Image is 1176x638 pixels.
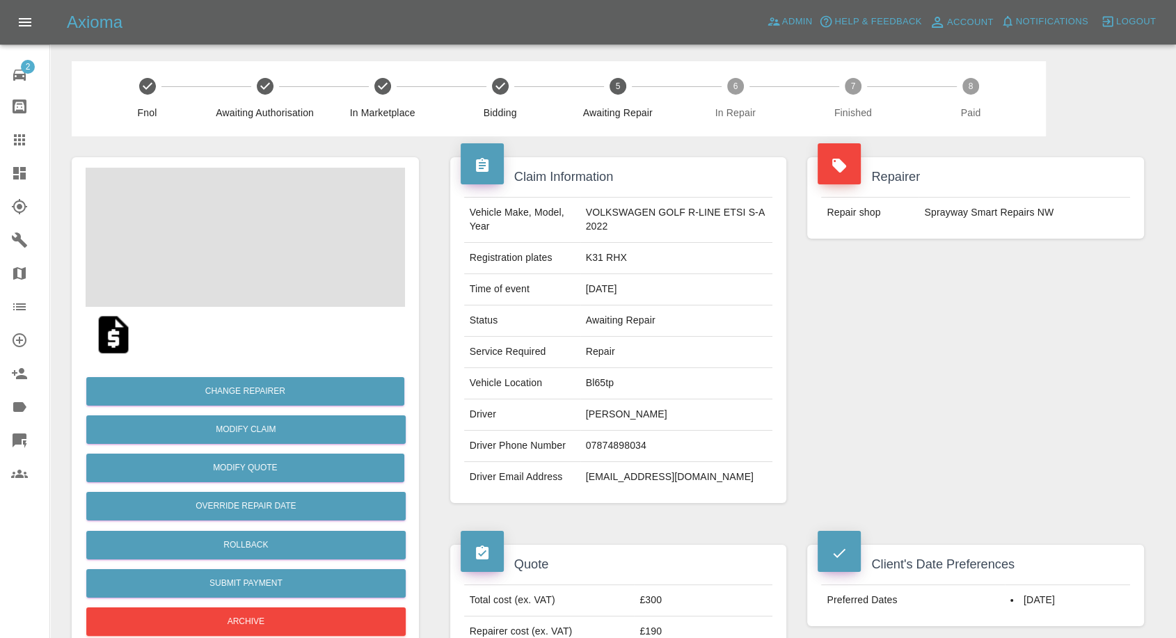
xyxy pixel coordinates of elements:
h4: Quote [461,555,777,574]
h4: Repairer [818,168,1134,186]
li: [DATE] [1010,593,1125,607]
h4: Client's Date Preferences [818,555,1134,574]
text: 5 [615,81,620,91]
td: Driver Email Address [464,462,580,493]
button: Override Repair Date [86,492,406,520]
span: Finished [800,106,906,120]
text: 6 [733,81,738,91]
a: Admin [763,11,816,33]
span: In Repair [682,106,788,120]
h4: Claim Information [461,168,777,186]
td: [DATE] [580,274,773,305]
span: Fnol [94,106,200,120]
span: Notifications [1016,14,1088,30]
span: 2 [21,60,35,74]
td: VOLKSWAGEN GOLF R-LINE ETSI S-A 2022 [580,198,773,243]
button: Notifications [997,11,1092,33]
td: Registration plates [464,243,580,274]
text: 7 [850,81,855,91]
td: Vehicle Location [464,368,580,399]
td: Time of event [464,274,580,305]
td: Status [464,305,580,337]
button: Archive [86,607,406,636]
td: £300 [634,585,772,616]
td: Bl65tp [580,368,773,399]
button: Change Repairer [86,377,404,406]
span: Awaiting Repair [564,106,671,120]
text: 8 [969,81,974,91]
span: Bidding [447,106,553,120]
button: Submit Payment [86,569,406,598]
td: Vehicle Make, Model, Year [464,198,580,243]
td: Sprayway Smart Repairs NW [919,198,1130,228]
td: Preferred Dates [821,585,1005,616]
a: Account [925,11,997,33]
td: Driver Phone Number [464,431,580,462]
td: Awaiting Repair [580,305,773,337]
button: Help & Feedback [816,11,925,33]
span: Help & Feedback [834,14,921,30]
img: qt_1Ry97HA4aDea5wMjFGnxmR0l [91,312,136,357]
button: Rollback [86,531,406,559]
td: [PERSON_NAME] [580,399,773,431]
td: [EMAIL_ADDRESS][DOMAIN_NAME] [580,462,773,493]
button: Open drawer [8,6,42,39]
td: Driver [464,399,580,431]
button: Logout [1097,11,1159,33]
span: Awaiting Authorisation [212,106,318,120]
span: Paid [917,106,1024,120]
span: Logout [1116,14,1156,30]
td: Total cost (ex. VAT) [464,585,635,616]
td: Repair shop [821,198,919,228]
span: Admin [782,14,813,30]
a: Modify Claim [86,415,406,444]
span: Account [947,15,994,31]
button: Modify Quote [86,454,404,482]
h5: Axioma [67,11,122,33]
span: In Marketplace [329,106,436,120]
td: 07874898034 [580,431,773,462]
td: K31 RHX [580,243,773,274]
td: Service Required [464,337,580,368]
td: Repair [580,337,773,368]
